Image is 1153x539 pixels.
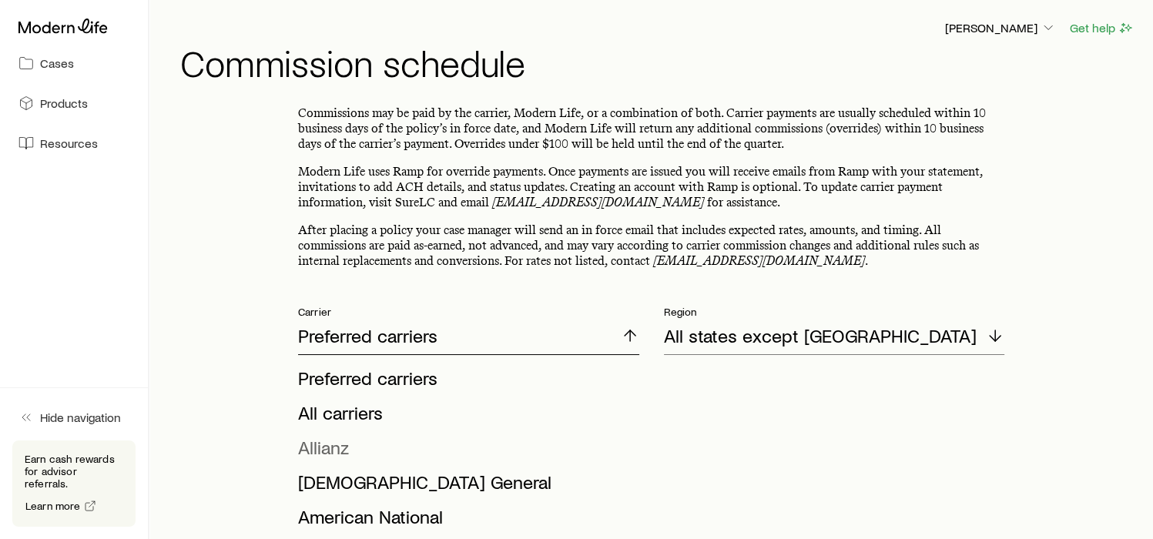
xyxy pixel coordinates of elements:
[40,95,88,111] span: Products
[945,20,1056,35] p: [PERSON_NAME]
[664,306,1005,318] p: Region
[298,505,443,527] span: American National
[298,430,630,465] li: Allianz
[298,470,551,493] span: [DEMOGRAPHIC_DATA] General
[25,453,123,490] p: Earn cash rewards for advisor referrals.
[40,410,121,425] span: Hide navigation
[12,46,136,80] a: Cases
[298,325,437,346] p: Preferred carriers
[1069,19,1135,37] button: Get help
[298,223,1004,269] p: After placing a policy your case manager will send an in force email that includes expected rates...
[298,465,630,500] li: American General
[180,44,1135,81] h1: Commission schedule
[12,86,136,120] a: Products
[492,195,704,209] a: [EMAIL_ADDRESS][DOMAIN_NAME]
[12,440,136,527] div: Earn cash rewards for advisor referrals.Learn more
[664,325,977,346] p: All states except [GEOGRAPHIC_DATA]
[298,306,639,318] p: Carrier
[298,436,349,458] span: Allianz
[298,164,1004,210] p: Modern Life uses Ramp for override payments. Once payments are issued you will receive emails fro...
[298,361,630,396] li: Preferred carriers
[298,105,1004,152] p: Commissions may be paid by the carrier, Modern Life, or a combination of both. Carrier payments a...
[298,367,437,389] span: Preferred carriers
[12,126,136,160] a: Resources
[298,500,630,534] li: American National
[653,253,865,268] a: [EMAIL_ADDRESS][DOMAIN_NAME]
[40,136,98,151] span: Resources
[40,55,74,71] span: Cases
[944,19,1057,38] button: [PERSON_NAME]
[298,401,383,423] span: All carriers
[12,400,136,434] button: Hide navigation
[298,396,630,430] li: All carriers
[25,500,81,511] span: Learn more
